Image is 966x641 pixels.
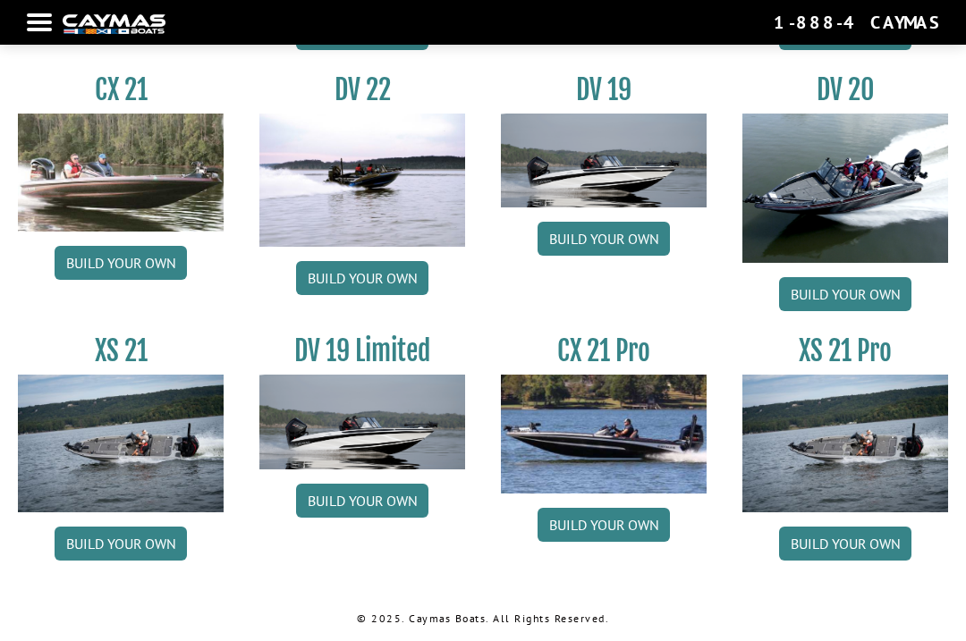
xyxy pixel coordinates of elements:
[538,508,670,542] a: Build your own
[779,277,911,311] a: Build your own
[296,484,428,518] a: Build your own
[18,375,224,511] img: XS_21_thumbnail.jpg
[501,375,707,493] img: CX-21Pro_thumbnail.jpg
[501,73,707,106] h3: DV 19
[259,73,465,106] h3: DV 22
[774,11,939,34] div: 1-888-4CAYMAS
[18,334,224,367] h3: XS 21
[742,334,948,367] h3: XS 21 Pro
[742,114,948,264] img: DV_20_from_website_for_caymas_connect.png
[538,222,670,256] a: Build your own
[779,527,911,561] a: Build your own
[63,14,165,33] img: white-logo-c9c8dbefe5ff5ceceb0f0178aa75bf4bb51f6bca0971e226c86eb53dfe498488.png
[259,334,465,367] h3: DV 19 Limited
[501,114,707,207] img: dv-19-ban_from_website_for_caymas_connect.png
[18,73,224,106] h3: CX 21
[55,527,187,561] a: Build your own
[742,73,948,106] h3: DV 20
[296,261,428,295] a: Build your own
[18,114,224,232] img: CX21_thumb.jpg
[501,334,707,367] h3: CX 21 Pro
[55,246,187,280] a: Build your own
[259,375,465,468] img: dv-19-ban_from_website_for_caymas_connect.png
[259,114,465,248] img: DV22_original_motor_cropped_for_caymas_connect.jpg
[742,375,948,511] img: XS_21_thumbnail.jpg
[18,611,948,627] p: © 2025. Caymas Boats. All Rights Reserved.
